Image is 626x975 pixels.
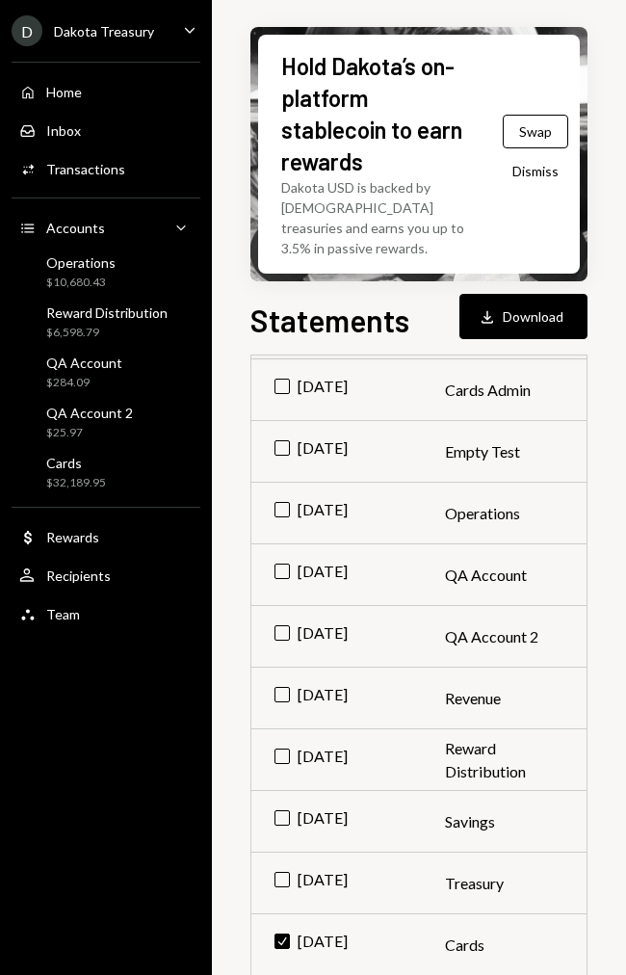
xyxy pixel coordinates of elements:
[12,449,200,495] a: Cards$32,189.95
[12,15,42,46] div: D
[12,519,200,554] a: Rewards
[422,668,587,729] td: Revenue
[422,483,587,544] td: Operations
[46,529,99,545] div: Rewards
[46,84,82,100] div: Home
[281,177,488,258] div: Dakota USD is backed by [DEMOGRAPHIC_DATA] treasuries and earns you up to 3.5% in passive rewards.
[46,405,133,421] div: QA Account 2
[503,115,568,148] button: Swap
[46,325,168,341] div: $6,598.79
[12,299,200,345] a: Reward Distribution$6,598.79
[12,74,200,109] a: Home
[46,375,122,391] div: $284.09
[46,606,80,622] div: Team
[281,50,473,177] div: Hold Dakota’s on-platform stablecoin to earn rewards
[422,729,587,791] td: Reward Distribution
[46,455,106,471] div: Cards
[46,475,106,491] div: $32,189.95
[46,275,116,291] div: $10,680.43
[12,249,200,295] a: Operations$10,680.43
[12,349,200,395] a: QA Account$284.09
[422,421,587,483] td: Empty Test
[488,148,583,194] button: Dismiss
[422,606,587,668] td: QA Account 2
[54,23,154,40] div: Dakota Treasury
[12,113,200,147] a: Inbox
[422,544,587,606] td: QA Account
[46,304,168,321] div: Reward Distribution
[422,359,587,421] td: Cards Admin
[12,151,200,186] a: Transactions
[46,567,111,584] div: Recipients
[46,254,116,271] div: Operations
[422,853,587,914] td: Treasury
[46,220,105,236] div: Accounts
[12,558,200,593] a: Recipients
[12,210,200,245] a: Accounts
[46,161,125,177] div: Transactions
[459,294,587,339] button: Download
[46,425,133,441] div: $25.97
[250,301,409,339] h1: Statements
[12,596,200,631] a: Team
[46,355,122,371] div: QA Account
[46,122,81,139] div: Inbox
[422,791,587,853] td: Savings
[12,399,200,445] a: QA Account 2$25.97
